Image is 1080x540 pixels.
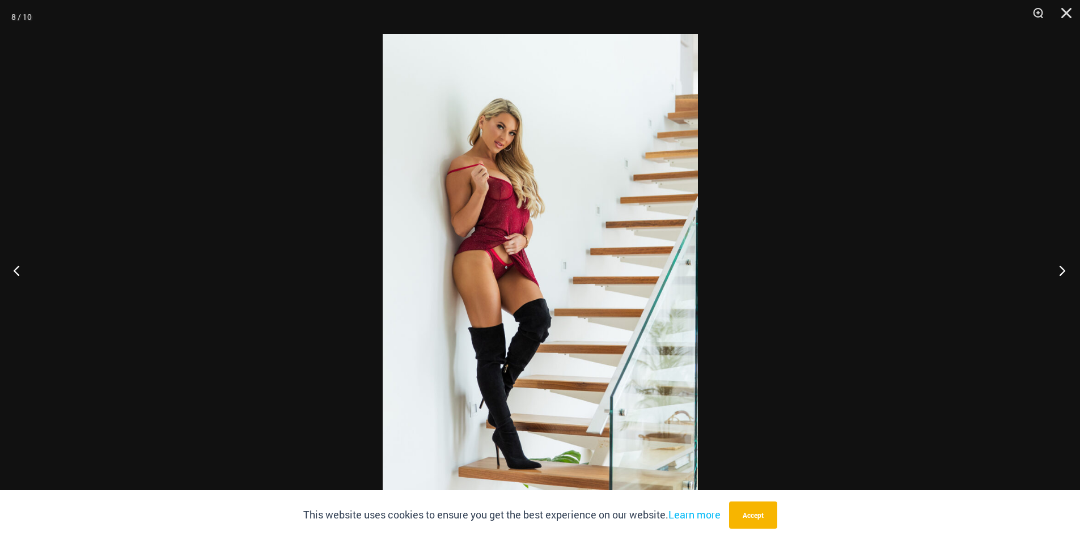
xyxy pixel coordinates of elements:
div: 8 / 10 [11,8,32,25]
button: Next [1037,242,1080,299]
img: Guilty Pleasures Red 1260 Slip 6045 Thong 04 [383,34,698,506]
a: Learn more [668,508,721,521]
button: Accept [729,501,777,529]
p: This website uses cookies to ensure you get the best experience on our website. [303,507,721,524]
